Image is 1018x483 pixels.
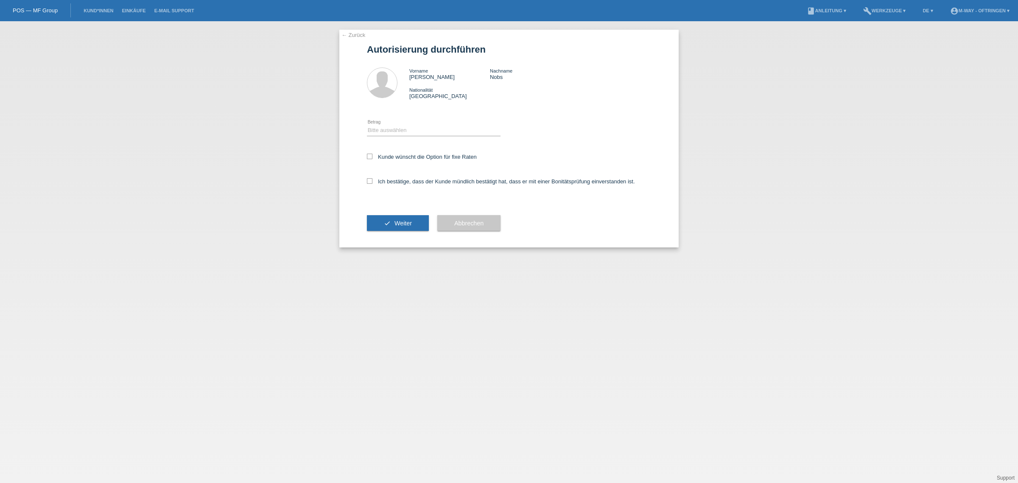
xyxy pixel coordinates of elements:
i: account_circle [950,7,959,15]
a: Support [997,475,1015,481]
i: check [384,220,391,227]
button: Abbrechen [437,215,501,231]
a: bookAnleitung ▾ [803,8,850,13]
div: Nobs [490,67,571,80]
a: buildWerkzeuge ▾ [859,8,910,13]
button: check Weiter [367,215,429,231]
i: book [807,7,815,15]
div: [GEOGRAPHIC_DATA] [409,87,490,99]
a: ← Zurück [341,32,365,38]
span: Nachname [490,68,512,73]
span: Vorname [409,68,428,73]
a: Einkäufe [117,8,150,13]
i: build [863,7,872,15]
a: E-Mail Support [150,8,199,13]
label: Kunde wünscht die Option für fixe Raten [367,154,477,160]
a: Kund*innen [79,8,117,13]
div: [PERSON_NAME] [409,67,490,80]
label: Ich bestätige, dass der Kunde mündlich bestätigt hat, dass er mit einer Bonitätsprüfung einversta... [367,178,635,185]
a: DE ▾ [918,8,937,13]
a: account_circlem-way - Oftringen ▾ [946,8,1014,13]
span: Abbrechen [454,220,484,227]
a: POS — MF Group [13,7,58,14]
span: Weiter [394,220,412,227]
h1: Autorisierung durchführen [367,44,651,55]
span: Nationalität [409,87,433,93]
